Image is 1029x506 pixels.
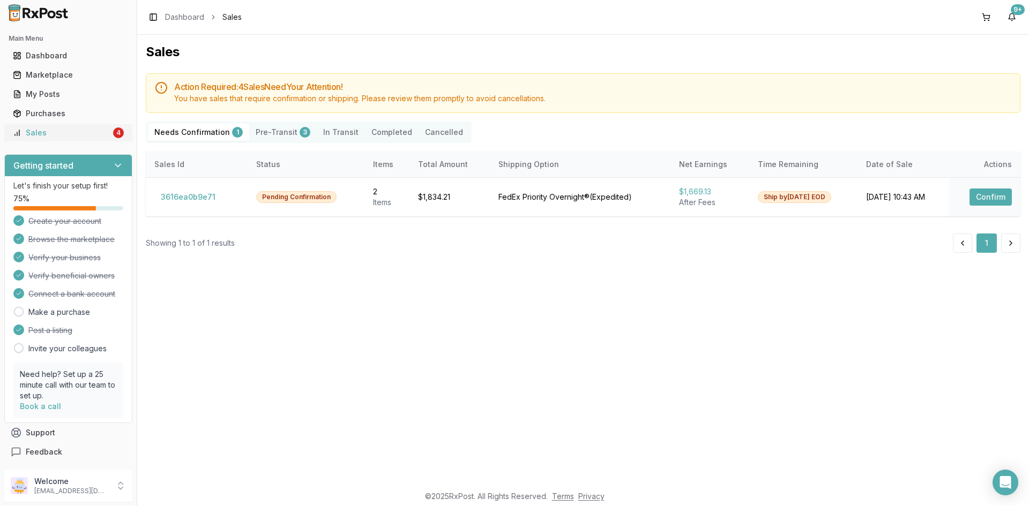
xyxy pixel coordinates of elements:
div: 3 [300,127,310,138]
th: Total Amount [409,152,490,177]
span: Create your account [28,216,101,226]
button: Sales4 [4,124,132,141]
a: Dashboard [9,46,128,65]
a: Terms [552,492,574,501]
div: You have sales that require confirmation or shipping. Please review them promptly to avoid cancel... [174,93,1011,104]
h3: Getting started [13,159,73,172]
div: Ship by [DATE] EOD [758,191,831,203]
div: 9+ [1011,4,1025,15]
p: [EMAIL_ADDRESS][DOMAIN_NAME] [34,487,109,495]
a: Privacy [578,492,605,501]
th: Time Remaining [749,152,858,177]
button: Cancelled [419,124,469,141]
button: 9+ [1003,9,1020,26]
span: Verify beneficial owners [28,270,115,281]
div: 1 [232,127,243,138]
div: Marketplace [13,70,124,80]
button: 3616ea0b9e71 [154,188,222,206]
h2: Main Menu [9,34,128,43]
a: Purchases [9,104,128,123]
a: Invite your colleagues [28,343,107,354]
span: Connect a bank account [28,289,115,299]
a: Marketplace [9,65,128,85]
a: Book a call [20,402,61,411]
button: My Posts [4,86,132,103]
div: My Posts [13,89,124,100]
img: User avatar [11,477,28,494]
div: Dashboard [13,50,124,61]
div: 2 [373,186,401,197]
a: Make a purchase [28,307,90,318]
th: Shipping Option [490,152,670,177]
button: In Transit [317,124,365,141]
button: Marketplace [4,66,132,84]
div: $1,834.21 [418,192,481,202]
div: [DATE] 10:43 AM [866,192,940,202]
th: Net Earnings [670,152,749,177]
th: Items [364,152,409,177]
a: Dashboard [165,12,204,22]
div: Item s [373,197,401,208]
div: Purchases [13,108,124,119]
p: Need help? Set up a 25 minute call with our team to set up. [20,369,117,401]
th: Actions [949,152,1020,177]
th: Sales Id [146,152,248,177]
nav: breadcrumb [165,12,242,22]
span: Sales [222,12,242,22]
button: Needs Confirmation [148,124,249,141]
div: 4 [113,127,124,138]
button: Support [4,423,132,442]
div: $1,669.13 [679,186,740,197]
button: Completed [365,124,419,141]
th: Date of Sale [857,152,949,177]
p: Let's finish your setup first! [13,180,123,191]
div: Open Intercom Messenger [993,470,1018,495]
div: Showing 1 to 1 of 1 results [146,238,235,248]
span: 75 % [13,193,29,204]
button: Dashboard [4,47,132,64]
p: Welcome [34,476,109,487]
button: Purchases [4,105,132,122]
span: Browse the marketplace [28,234,115,245]
div: Sales [13,127,111,138]
a: My Posts [9,85,128,104]
button: Feedback [4,442,132,462]
span: Feedback [26,447,62,457]
span: Verify your business [28,252,101,263]
span: Post a listing [28,325,72,336]
th: Status [248,152,364,177]
button: Pre-Transit [249,124,317,141]
img: RxPost Logo [4,4,73,21]
div: Pending Confirmation [256,191,337,203]
button: 1 [976,233,997,253]
h5: Action Required: 4 Sale s Need Your Attention! [174,82,1011,91]
button: Confirm [970,188,1012,206]
div: FedEx Priority Overnight® ( Expedited ) [498,192,662,202]
h1: Sales [146,43,1020,61]
div: After Fees [679,197,740,208]
a: Sales4 [9,123,128,142]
